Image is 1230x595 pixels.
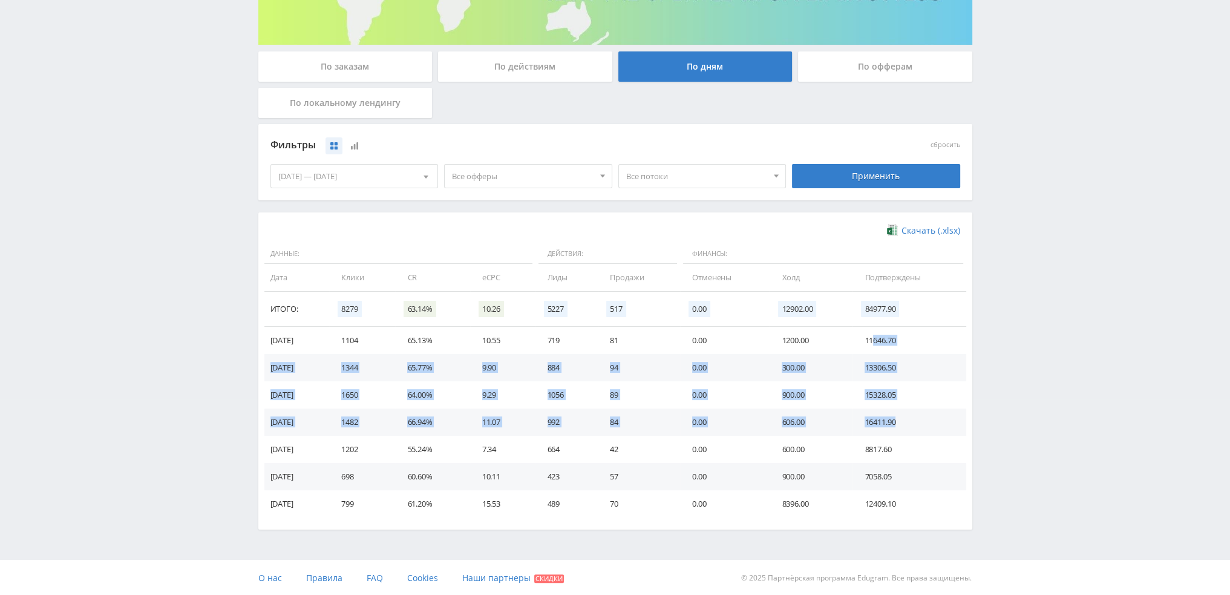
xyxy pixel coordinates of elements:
[683,244,963,265] span: Финансы:
[264,381,330,409] td: [DATE]
[395,490,469,518] td: 61.20%
[407,572,438,583] span: Cookies
[887,225,960,237] a: Скачать (.xlsx)
[770,381,852,409] td: 900.00
[479,301,504,317] span: 10.26
[680,264,770,291] td: Отменены
[395,436,469,463] td: 55.24%
[395,354,469,381] td: 65.77%
[329,354,395,381] td: 1344
[792,164,960,188] div: Применить
[598,264,680,291] td: Продажи
[470,490,535,518] td: 15.53
[770,409,852,436] td: 606.00
[618,51,793,82] div: По дням
[598,381,680,409] td: 89
[680,436,770,463] td: 0.00
[535,381,598,409] td: 1056
[598,409,680,436] td: 84
[329,327,395,354] td: 1104
[680,381,770,409] td: 0.00
[598,436,680,463] td: 42
[367,572,383,583] span: FAQ
[395,463,469,490] td: 60.60%
[264,264,330,291] td: Дата
[887,224,897,236] img: xlsx
[770,436,852,463] td: 600.00
[598,463,680,490] td: 57
[852,490,966,518] td: 12409.10
[535,463,598,490] td: 423
[329,381,395,409] td: 1650
[329,436,395,463] td: 1202
[470,463,535,490] td: 10.11
[680,409,770,436] td: 0.00
[680,490,770,518] td: 0.00
[931,141,960,149] button: сбросить
[329,463,395,490] td: 698
[470,354,535,381] td: 9.90
[901,226,960,235] span: Скачать (.xlsx)
[689,301,710,317] span: 0.00
[680,463,770,490] td: 0.00
[264,463,330,490] td: [DATE]
[852,381,966,409] td: 15328.05
[535,327,598,354] td: 719
[852,436,966,463] td: 8817.60
[680,354,770,381] td: 0.00
[452,165,594,188] span: Все офферы
[770,327,852,354] td: 1200.00
[306,572,342,583] span: Правила
[438,51,612,82] div: По действиям
[258,88,433,118] div: По локальному лендингу
[470,327,535,354] td: 10.55
[395,264,469,291] td: CR
[861,301,899,317] span: 84977.90
[264,327,330,354] td: [DATE]
[598,327,680,354] td: 81
[852,354,966,381] td: 13306.50
[852,463,966,490] td: 7058.05
[770,463,852,490] td: 900.00
[770,354,852,381] td: 300.00
[270,136,787,154] div: Фильтры
[470,409,535,436] td: 11.07
[606,301,626,317] span: 517
[264,409,330,436] td: [DATE]
[395,327,469,354] td: 65.13%
[470,436,535,463] td: 7.34
[329,264,395,291] td: Клики
[535,490,598,518] td: 489
[535,264,598,291] td: Лиды
[258,51,433,82] div: По заказам
[852,264,966,291] td: Подтверждены
[770,264,852,291] td: Холд
[798,51,972,82] div: По офферам
[264,292,330,327] td: Итого:
[329,490,395,518] td: 799
[538,244,678,265] span: Действия:
[264,490,330,518] td: [DATE]
[264,436,330,463] td: [DATE]
[462,572,531,583] span: Наши партнеры
[404,301,436,317] span: 63.14%
[470,381,535,409] td: 9.29
[680,327,770,354] td: 0.00
[535,354,598,381] td: 884
[338,301,361,317] span: 8279
[258,572,282,583] span: О нас
[598,490,680,518] td: 70
[534,574,564,583] span: Скидки
[264,244,532,265] span: Данные:
[778,301,816,317] span: 12902.00
[271,165,438,188] div: [DATE] — [DATE]
[329,409,395,436] td: 1482
[395,409,469,436] td: 66.94%
[264,354,330,381] td: [DATE]
[852,327,966,354] td: 11646.70
[395,381,469,409] td: 64.00%
[470,264,535,291] td: eCPC
[626,165,768,188] span: Все потоки
[770,490,852,518] td: 8396.00
[535,436,598,463] td: 664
